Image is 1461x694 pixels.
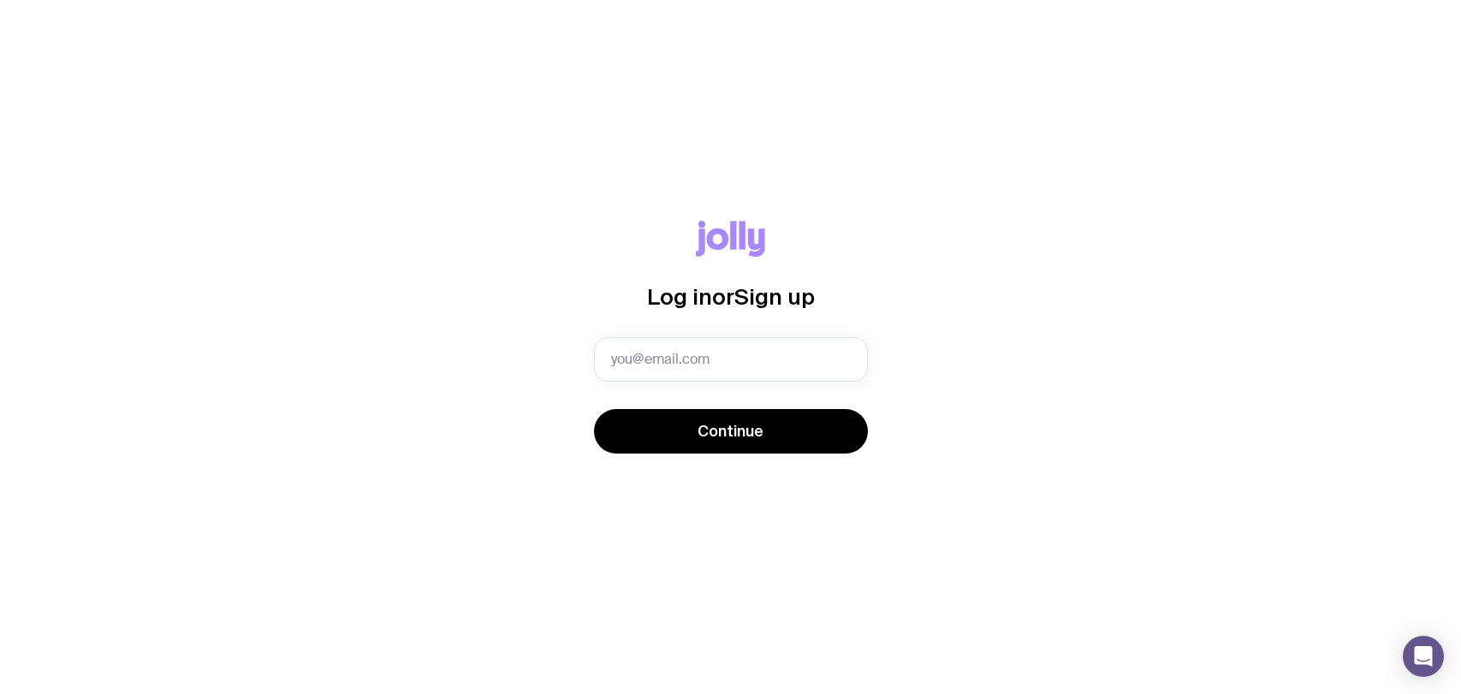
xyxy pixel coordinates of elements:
button: Continue [594,409,868,454]
span: Sign up [734,284,815,309]
div: Open Intercom Messenger [1403,636,1444,677]
span: Continue [698,421,763,442]
span: or [712,284,734,309]
span: Log in [647,284,712,309]
input: you@email.com [594,337,868,382]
